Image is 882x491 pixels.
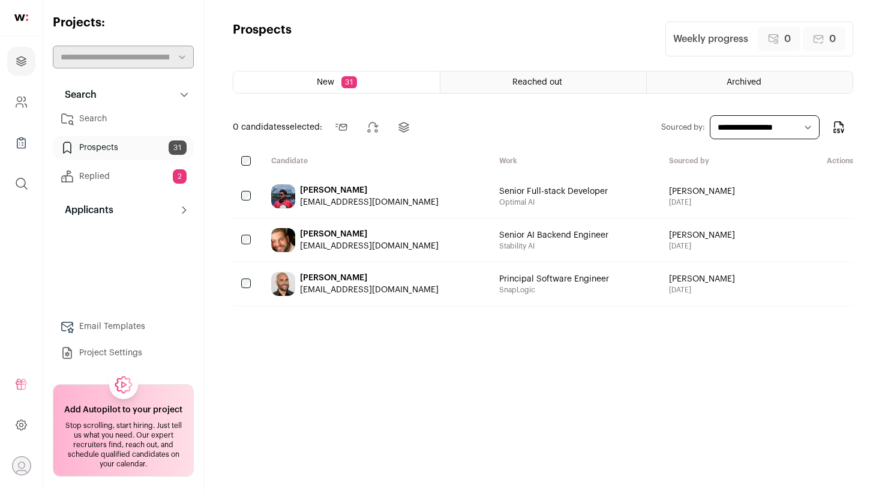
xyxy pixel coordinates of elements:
[669,229,735,241] span: [PERSON_NAME]
[499,197,608,207] span: Optimal AI
[53,14,194,31] h2: Projects:
[829,32,836,46] span: 0
[440,71,646,93] a: Reached out
[786,156,853,167] div: Actions
[512,78,562,86] span: Reached out
[661,122,705,132] label: Sourced by:
[317,78,334,86] span: New
[173,169,187,184] span: 2
[300,228,439,240] div: [PERSON_NAME]
[7,88,35,116] a: Company and ATS Settings
[499,185,608,197] span: Senior Full-stack Developer
[341,76,357,88] span: 31
[169,140,187,155] span: 31
[53,83,194,107] button: Search
[53,341,194,365] a: Project Settings
[61,421,186,469] div: Stop scrolling, start hiring. Just tell us what you need. Our expert recruiters find, reach out, ...
[300,272,439,284] div: [PERSON_NAME]
[300,184,439,196] div: [PERSON_NAME]
[659,156,786,167] div: Sourced by
[271,272,295,296] img: bb94e5a34553f21be92c2f2b1070df922bc93a9fe28d228d49a5b22b64dc9837
[53,315,194,339] a: Email Templates
[233,22,292,56] h1: Prospects
[271,184,295,208] img: 59d70536476b4fa57493bc78a6848c901ef069d02b7844e257effa66a0d138fe.jpg
[53,164,194,188] a: Replied2
[669,185,735,197] span: [PERSON_NAME]
[669,285,735,295] span: [DATE]
[271,228,295,252] img: 6d366e0b0012780b08e44b320faf0e4b7a9cd9d94babdd55c414fffcfc855f9f.jpg
[233,121,322,133] span: selected:
[499,241,608,251] span: Stability AI
[300,196,439,208] div: [EMAIL_ADDRESS][DOMAIN_NAME]
[300,284,439,296] div: [EMAIL_ADDRESS][DOMAIN_NAME]
[64,404,182,416] h2: Add Autopilot to your project
[824,113,853,142] button: Export to CSV
[727,78,761,86] span: Archived
[669,197,735,207] span: [DATE]
[647,71,853,93] a: Archived
[499,285,609,295] span: SnapLogic
[499,273,609,285] span: Principal Software Engineer
[58,203,113,217] p: Applicants
[7,128,35,157] a: Company Lists
[14,14,28,21] img: wellfound-shorthand-0d5821cbd27db2630d0214b213865d53afaa358527fdda9d0ea32b1df1b89c2c.svg
[669,241,735,251] span: [DATE]
[53,198,194,222] button: Applicants
[673,32,748,46] div: Weekly progress
[53,136,194,160] a: Prospects31
[12,456,31,475] button: Open dropdown
[7,47,35,76] a: Projects
[53,384,194,477] a: Add Autopilot to your project Stop scrolling, start hiring. Just tell us what you need. Our exper...
[784,32,791,46] span: 0
[669,273,735,285] span: [PERSON_NAME]
[490,156,660,167] div: Work
[233,123,286,131] span: 0 candidates
[300,240,439,252] div: [EMAIL_ADDRESS][DOMAIN_NAME]
[262,156,490,167] div: Candidate
[53,107,194,131] a: Search
[58,88,97,102] p: Search
[499,229,608,241] span: Senior AI Backend Engineer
